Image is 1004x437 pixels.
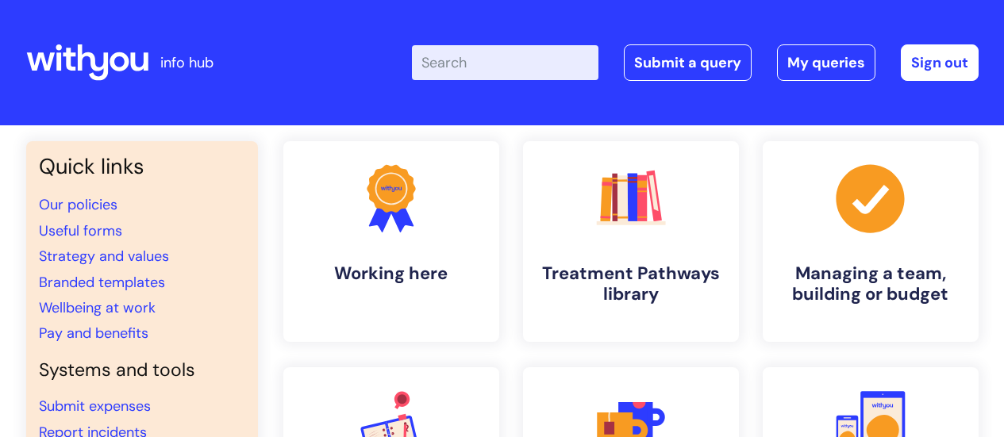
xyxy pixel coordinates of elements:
a: Pay and benefits [39,324,148,343]
a: Submit expenses [39,397,151,416]
a: Useful forms [39,221,122,240]
a: Our policies [39,195,117,214]
p: info hub [160,50,213,75]
div: | - [412,44,979,81]
a: Sign out [901,44,979,81]
h3: Quick links [39,154,245,179]
a: Strategy and values [39,247,169,266]
a: Wellbeing at work [39,298,156,317]
h4: Working here [296,263,487,284]
a: My queries [777,44,875,81]
a: Managing a team, building or budget [763,141,979,342]
a: Working here [283,141,499,342]
a: Treatment Pathways library [523,141,739,342]
a: Submit a query [624,44,752,81]
h4: Systems and tools [39,359,245,381]
h4: Managing a team, building or budget [775,263,966,305]
a: Branded templates [39,273,165,292]
input: Search [412,45,598,80]
h4: Treatment Pathways library [536,263,726,305]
